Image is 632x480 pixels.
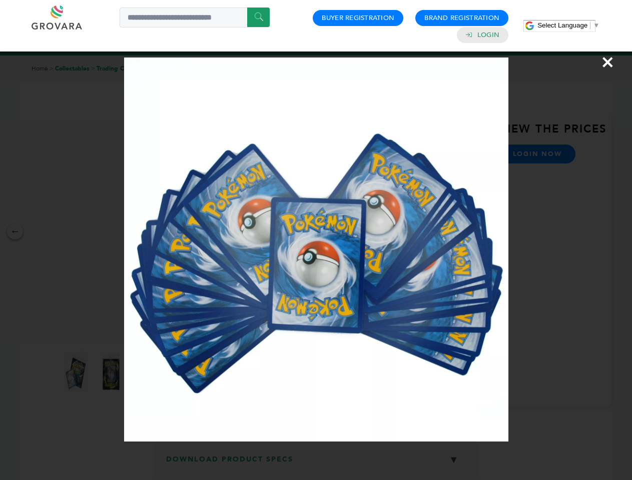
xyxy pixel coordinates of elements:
[124,57,508,441] img: Image Preview
[477,30,499,39] a: Login
[322,13,394,22] a: Buyer Registration
[424,13,499,22] a: Brand Registration
[601,48,614,76] span: ×
[537,21,587,29] span: Select Language
[537,21,599,29] a: Select Language​
[120,7,270,27] input: Search a product or brand...
[593,21,599,29] span: ▼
